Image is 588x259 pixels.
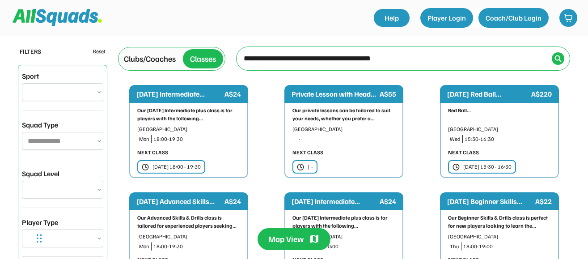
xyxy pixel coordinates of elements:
div: [GEOGRAPHIC_DATA] [448,125,551,133]
img: Icon%20%2838%29.svg [554,55,562,62]
button: Player Login [420,8,473,28]
div: Reset [93,47,106,55]
div: [GEOGRAPHIC_DATA] [292,125,395,133]
div: | - [308,163,313,171]
div: Our Beginner Skills & Drills class is perfect for new players looking to learn the... [448,214,551,230]
div: FILTERS [20,47,41,56]
div: Our private lessons can be tailored to suit your needs, whether you prefer a... [292,106,395,123]
div: [DATE] Beginner Skills... [447,196,533,207]
div: A$22 [535,196,552,207]
div: - [299,135,395,143]
div: A$55 [380,89,396,99]
div: A$220 [531,89,552,99]
div: A$24 [380,196,396,207]
button: Coach/Club Login [478,8,549,28]
div: NEXT CLASS [292,149,323,157]
div: [DATE] Intermediate... [292,196,378,207]
div: Our Advanced Skills & Drills class is tailored for experienced players seeking... [137,214,240,230]
img: Squad%20Logo.svg [13,9,102,26]
div: Clubs/Coaches [124,53,176,65]
div: [DATE] Intermediate... [136,89,223,99]
div: Private Lesson with Head... [292,89,378,99]
div: [GEOGRAPHIC_DATA] [137,125,240,133]
div: Red Ball... [448,106,551,115]
div: Classes [190,53,216,65]
div: A$24 [224,196,241,207]
img: clock.svg [297,163,304,171]
div: Our [DATE] Intermediate plus class is for players with the following... [292,214,395,230]
div: NEXT CLASS [137,149,168,157]
img: clock.svg [142,163,149,171]
div: [DATE] 15:30 - 16:30 [463,163,512,171]
div: Wed [450,135,461,143]
a: Help [374,9,410,27]
div: [DATE] Red Ball... [447,89,529,99]
div: NEXT CLASS [448,149,479,157]
div: Map View [268,234,304,245]
div: 15:30-16:30 [465,135,551,143]
div: Sport [22,71,39,81]
div: Our [DATE] Intermediate plus class is for players with the following... [137,106,240,123]
div: Squad Level [22,168,59,179]
div: Mon [139,135,149,143]
div: A$24 [224,89,241,99]
div: 18:00-19:30 [153,135,240,143]
img: shopping-cart-01%20%281%29.svg [564,13,573,22]
div: [DATE] Advanced Skills... [136,196,223,207]
div: Squad Type [22,119,58,130]
div: [DATE] 18:00 - 19:30 [152,163,201,171]
img: clock.svg [453,163,460,171]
